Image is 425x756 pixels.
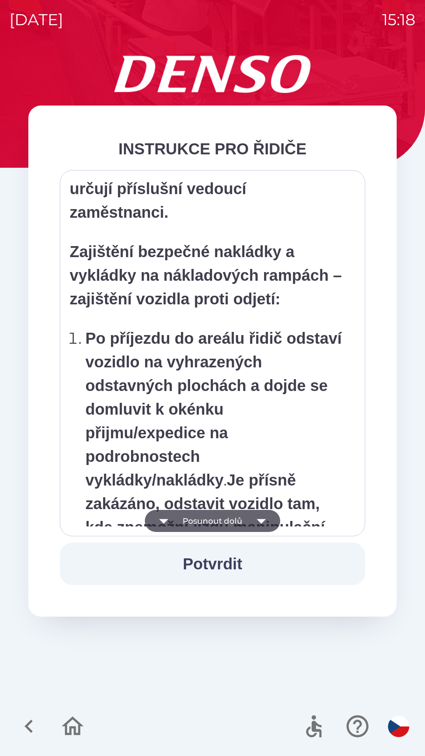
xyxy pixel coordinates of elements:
[70,156,323,221] strong: Pořadí aut při nakládce i vykládce určují příslušní vedoucí zaměstnanci.
[60,137,365,161] div: INSTRUKCE PRO ŘIDIČE
[145,510,280,532] button: Posunout dolů
[382,8,416,31] p: 15:18
[85,326,344,634] p: . Řidič je povinen při nájezdu na rampu / odjezdu z rampy dbát instrukcí od zaměstnanců skladu.
[9,8,63,31] p: [DATE]
[60,543,365,585] button: Potvrdit
[388,716,409,737] img: cs flag
[28,55,397,93] img: Logo
[70,243,342,308] strong: Zajištění bezpečné nakládky a vykládky na nákladových rampách – zajištění vozidla proti odjetí:
[85,330,342,489] strong: Po příjezdu do areálu řidič odstaví vozidlo na vyhrazených odstavných plochách a dojde se domluvi...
